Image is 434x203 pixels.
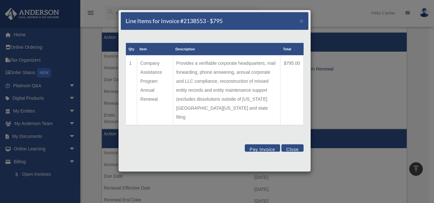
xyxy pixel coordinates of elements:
[126,43,137,55] th: Qty
[137,55,173,125] td: Company Assistance Program Annual Renewal
[245,144,280,152] button: Pay Invoice
[299,17,304,24] span: ×
[280,43,304,55] th: Total
[126,55,137,125] td: 1
[299,17,304,24] button: Close
[137,43,173,55] th: Item
[173,55,280,125] td: Provides a verifiable corporate headquarters, mail forwarding, phone answering, annual corporate ...
[281,144,304,152] button: Close
[280,55,304,125] td: $795.00
[126,17,223,25] h5: Line Items for Invoice #2138553 - $795
[173,43,280,55] th: Description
